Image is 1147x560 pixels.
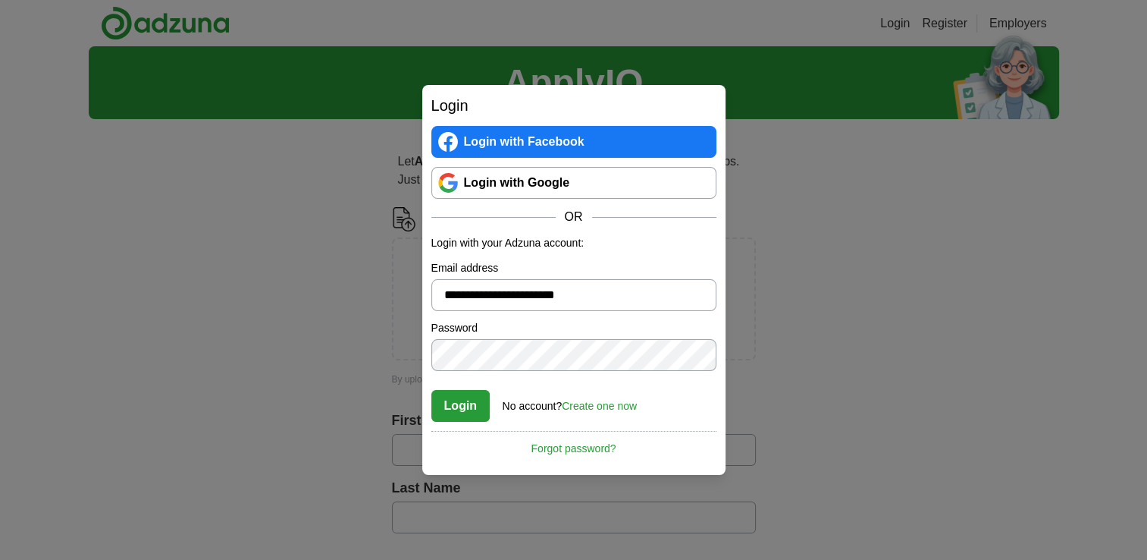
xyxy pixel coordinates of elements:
[431,431,716,457] a: Forgot password?
[431,126,716,158] a: Login with Facebook
[431,235,716,251] p: Login with your Adzuna account:
[431,167,716,199] a: Login with Google
[431,320,716,336] label: Password
[431,260,716,276] label: Email address
[431,94,716,117] h2: Login
[562,400,637,412] a: Create one now
[503,389,637,414] div: No account?
[431,390,490,422] button: Login
[556,208,592,226] span: OR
